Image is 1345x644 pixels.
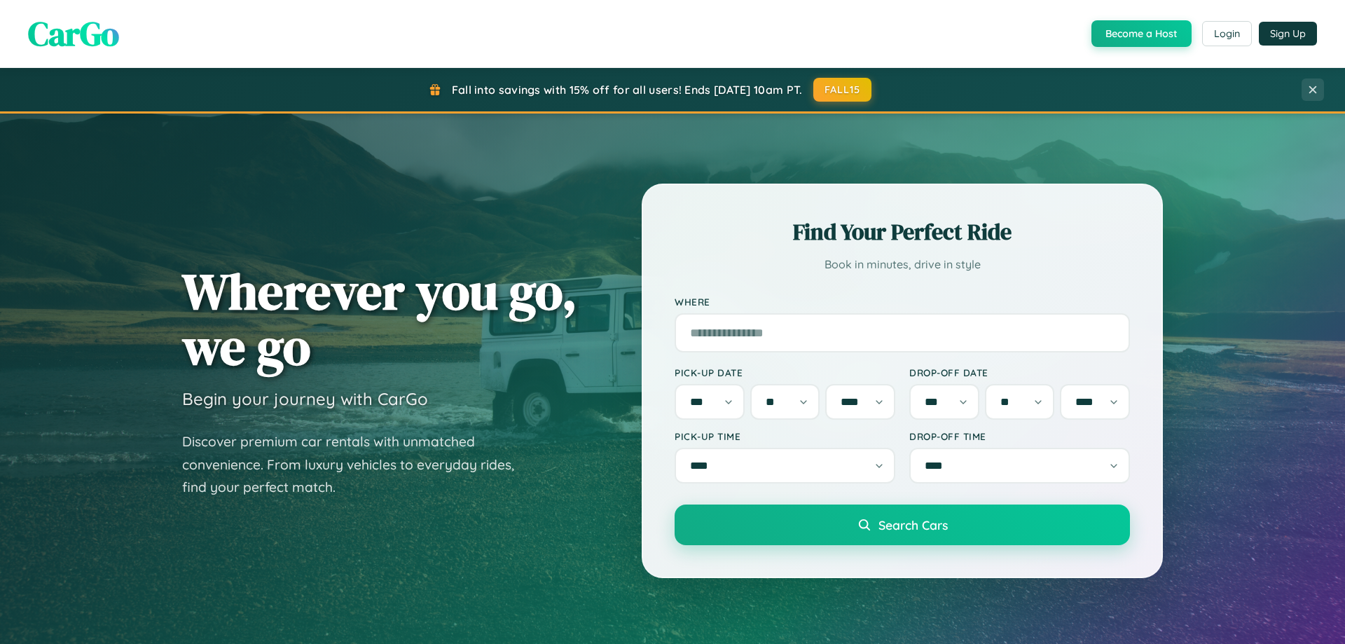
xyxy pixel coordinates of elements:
p: Discover premium car rentals with unmatched convenience. From luxury vehicles to everyday rides, ... [182,430,532,499]
button: Search Cars [675,505,1130,545]
h1: Wherever you go, we go [182,263,577,374]
span: Search Cars [878,517,948,533]
label: Drop-off Date [909,366,1130,378]
span: CarGo [28,11,119,57]
label: Drop-off Time [909,430,1130,442]
label: Where [675,296,1130,308]
button: Login [1202,21,1252,46]
h3: Begin your journey with CarGo [182,388,428,409]
h2: Find Your Perfect Ride [675,217,1130,247]
label: Pick-up Time [675,430,895,442]
p: Book in minutes, drive in style [675,254,1130,275]
button: Become a Host [1091,20,1192,47]
button: Sign Up [1259,22,1317,46]
label: Pick-up Date [675,366,895,378]
button: FALL15 [813,78,872,102]
span: Fall into savings with 15% off for all users! Ends [DATE] 10am PT. [452,83,803,97]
